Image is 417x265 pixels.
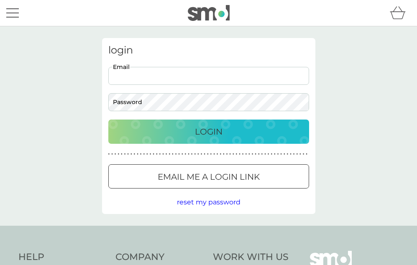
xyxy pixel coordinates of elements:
h4: Help [18,251,107,264]
div: basket [390,5,411,21]
p: ● [299,152,301,156]
p: ● [130,152,132,156]
p: ● [274,152,276,156]
p: ● [217,152,218,156]
p: ● [277,152,279,156]
p: ● [229,152,231,156]
p: ● [271,152,272,156]
p: ● [204,152,205,156]
p: ● [191,152,193,156]
p: ● [261,152,263,156]
p: ● [303,152,304,156]
p: ● [239,152,240,156]
p: ● [220,152,221,156]
h4: Company [115,251,205,264]
p: ● [201,152,202,156]
p: ● [159,152,161,156]
p: ● [150,152,151,156]
p: ● [258,152,260,156]
p: ● [172,152,174,156]
p: ● [236,152,238,156]
p: ● [242,152,244,156]
p: ● [233,152,234,156]
p: Login [195,125,223,138]
p: ● [290,152,292,156]
img: smol [188,5,230,21]
p: ● [287,152,289,156]
p: ● [111,152,113,156]
p: ● [124,152,126,156]
p: ● [264,152,266,156]
p: ● [255,152,256,156]
p: ● [280,152,282,156]
p: ● [178,152,180,156]
p: ● [137,152,138,156]
p: Email me a login link [158,170,260,183]
h3: login [108,44,309,56]
h4: Work With Us [213,251,289,264]
p: ● [210,152,212,156]
p: ● [118,152,119,156]
p: ● [134,152,136,156]
button: Email me a login link [108,164,309,189]
p: ● [248,152,250,156]
p: ● [153,152,154,156]
p: ● [115,152,116,156]
p: ● [306,152,307,156]
p: ● [140,152,142,156]
p: ● [108,152,110,156]
p: ● [146,152,148,156]
button: Login [108,120,309,144]
p: ● [121,152,123,156]
p: ● [194,152,196,156]
p: ● [162,152,164,156]
p: ● [226,152,228,156]
p: ● [185,152,187,156]
p: ● [169,152,170,156]
p: ● [127,152,129,156]
p: ● [197,152,199,156]
p: ● [213,152,215,156]
p: ● [166,152,167,156]
p: ● [296,152,298,156]
button: reset my password [177,197,240,208]
p: ● [207,152,209,156]
p: ● [143,152,145,156]
p: ● [223,152,225,156]
p: ● [175,152,177,156]
p: ● [268,152,269,156]
p: ● [293,152,295,156]
span: reset my password [177,198,240,206]
p: ● [156,152,158,156]
p: ● [284,152,285,156]
button: menu [6,5,19,21]
p: ● [182,152,183,156]
p: ● [188,152,189,156]
p: ● [252,152,253,156]
p: ● [245,152,247,156]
